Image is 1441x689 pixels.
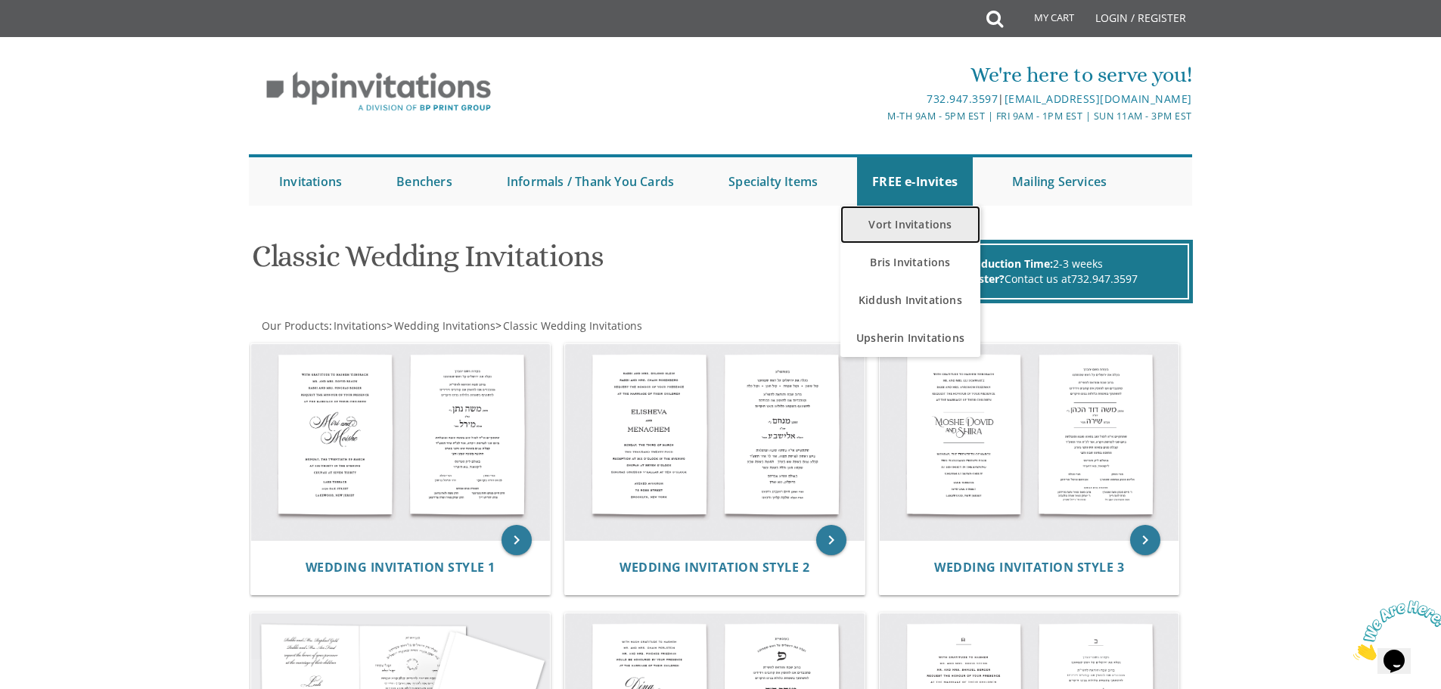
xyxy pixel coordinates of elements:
[840,319,980,357] a: Upsherin Invitations
[503,318,642,333] span: Classic Wedding Invitations
[963,256,1053,271] span: Production Time:
[249,318,721,334] div: :
[502,525,532,555] a: keyboard_arrow_right
[1005,92,1192,106] a: [EMAIL_ADDRESS][DOMAIN_NAME]
[840,244,980,281] a: Bris Invitations
[564,90,1192,108] div: |
[880,344,1179,541] img: Wedding Invitation Style 3
[249,61,508,123] img: BP Invitation Loft
[840,281,980,319] a: Kiddush Invitations
[816,525,846,555] a: keyboard_arrow_right
[565,344,865,541] img: Wedding Invitation Style 2
[1071,272,1138,286] a: 732.947.3597
[260,318,329,333] a: Our Products
[387,318,495,333] span: >
[332,318,387,333] a: Invitations
[394,318,495,333] span: Wedding Invitations
[934,559,1124,576] span: Wedding Invitation Style 3
[492,157,689,206] a: Informals / Thank You Cards
[306,559,495,576] span: Wedding Invitation Style 1
[564,108,1192,124] div: M-Th 9am - 5pm EST | Fri 9am - 1pm EST | Sun 11am - 3pm EST
[393,318,495,333] a: Wedding Invitations
[877,244,1189,299] div: 2-3 weeks Contact us at
[564,60,1192,90] div: We're here to serve you!
[927,92,998,106] a: 732.947.3597
[620,559,809,576] span: Wedding Invitation Style 2
[1002,2,1085,39] a: My Cart
[713,157,833,206] a: Specialty Items
[381,157,467,206] a: Benchers
[934,560,1124,575] a: Wedding Invitation Style 3
[1130,525,1160,555] a: keyboard_arrow_right
[495,318,642,333] span: >
[251,344,551,541] img: Wedding Invitation Style 1
[857,157,973,206] a: FREE e-Invites
[6,6,100,66] img: Chat attention grabber
[252,240,869,284] h1: Classic Wedding Invitations
[620,560,809,575] a: Wedding Invitation Style 2
[1347,594,1441,666] iframe: chat widget
[502,318,642,333] a: Classic Wedding Invitations
[306,560,495,575] a: Wedding Invitation Style 1
[840,206,980,244] a: Vort Invitations
[334,318,387,333] span: Invitations
[264,157,357,206] a: Invitations
[997,157,1122,206] a: Mailing Services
